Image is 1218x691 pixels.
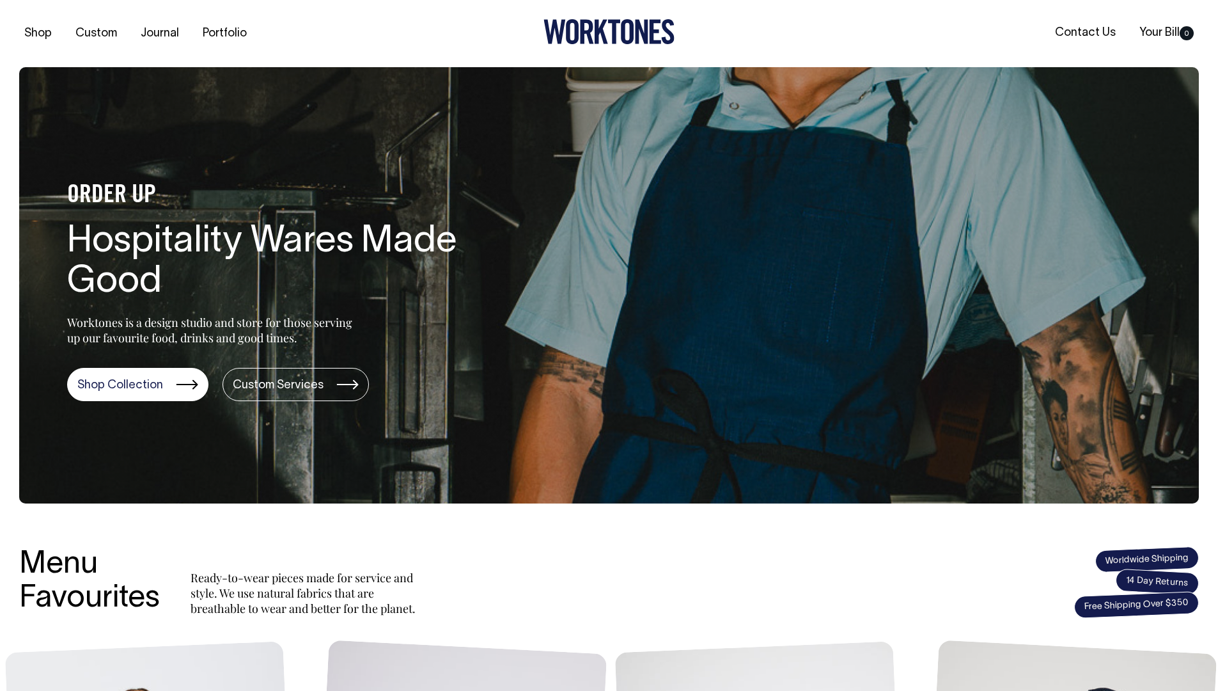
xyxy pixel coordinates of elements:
a: Your Bill0 [1134,22,1199,44]
span: 0 [1180,26,1194,40]
h3: Menu Favourites [19,548,160,616]
span: Worldwide Shipping [1095,546,1199,573]
p: Ready-to-wear pieces made for service and style. We use natural fabrics that are breathable to we... [191,570,421,616]
h1: Hospitality Wares Made Good [67,222,476,304]
span: 14 Day Returns [1115,569,1199,596]
a: Portfolio [198,23,252,44]
a: Custom Services [223,368,369,401]
a: Custom [70,23,122,44]
h4: ORDER UP [67,182,476,209]
a: Shop [19,23,57,44]
span: Free Shipping Over $350 [1074,591,1199,619]
a: Contact Us [1050,22,1121,44]
a: Journal [136,23,184,44]
p: Worktones is a design studio and store for those serving up our favourite food, drinks and good t... [67,315,358,345]
a: Shop Collection [67,368,208,401]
